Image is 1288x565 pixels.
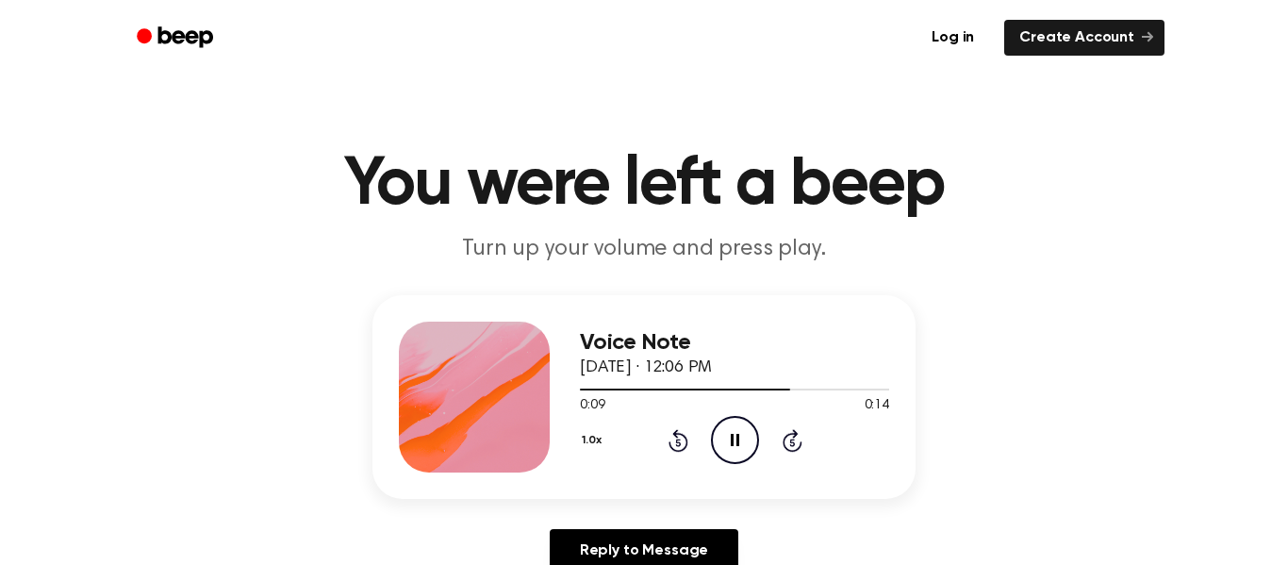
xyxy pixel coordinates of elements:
p: Turn up your volume and press play. [282,234,1006,265]
span: [DATE] · 12:06 PM [580,359,712,376]
h3: Voice Note [580,330,889,356]
a: Log in [913,16,993,59]
span: 0:09 [580,396,604,416]
h1: You were left a beep [161,151,1127,219]
button: 1.0x [580,424,608,457]
span: 0:14 [865,396,889,416]
a: Create Account [1004,20,1164,56]
a: Beep [124,20,230,57]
